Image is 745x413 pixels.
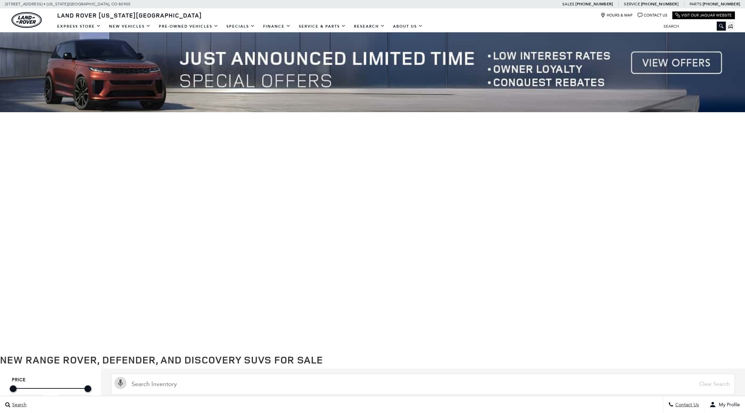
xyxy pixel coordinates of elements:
div: Maximum Price [84,385,91,392]
svg: Click to toggle on voice search [114,377,127,389]
h5: Price [12,377,89,383]
nav: Main Navigation [53,21,427,32]
a: Land Rover [US_STATE][GEOGRAPHIC_DATA] [53,11,206,19]
a: Specials [222,21,259,32]
a: Hours & Map [601,13,633,18]
a: New Vehicles [105,21,155,32]
a: Finance [259,21,295,32]
a: EXPRESS STORE [53,21,105,32]
div: Minimum Price [10,385,16,392]
a: [PHONE_NUMBER] [703,1,740,7]
a: About Us [389,21,427,32]
span: Service [624,2,640,6]
span: Search [10,402,27,408]
input: Minimum [10,395,42,404]
a: [PHONE_NUMBER] [575,1,613,7]
div: Price [10,383,91,404]
span: Parts [689,2,702,6]
a: land-rover [11,12,42,28]
span: My Profile [716,402,740,408]
a: Contact Us [638,13,667,18]
a: Pre-Owned Vehicles [155,21,222,32]
input: Maximum [59,395,91,404]
span: Sales [562,2,574,6]
input: Search Inventory [111,374,735,394]
img: Land Rover [11,12,42,28]
span: Land Rover [US_STATE][GEOGRAPHIC_DATA] [57,11,202,19]
a: [PHONE_NUMBER] [641,1,678,7]
input: Search [659,22,726,30]
button: user-profile-menu [704,396,745,413]
a: Service & Parts [295,21,350,32]
a: Research [350,21,389,32]
a: [STREET_ADDRESS] • [US_STATE][GEOGRAPHIC_DATA], CO 80905 [5,2,131,6]
a: Visit Our Jaguar Website [675,13,732,18]
span: Contact Us [674,402,699,408]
